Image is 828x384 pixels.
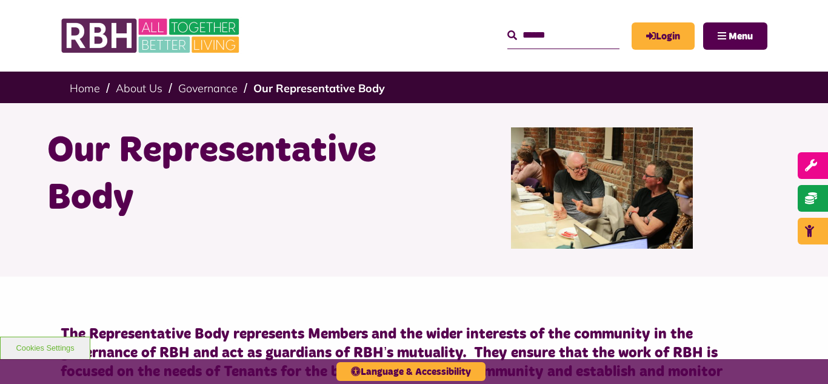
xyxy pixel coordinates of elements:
a: Our Representative Body [253,81,385,95]
span: Menu [729,32,753,41]
iframe: Netcall Web Assistant for live chat [773,329,828,384]
img: Rep Body [511,127,693,249]
button: Navigation [703,22,767,50]
h1: Our Representative Body [47,127,405,222]
a: About Us [116,81,162,95]
a: MyRBH [632,22,695,50]
img: RBH [61,12,242,59]
a: Home [70,81,100,95]
button: Language & Accessibility [336,362,486,381]
a: Governance [178,81,238,95]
